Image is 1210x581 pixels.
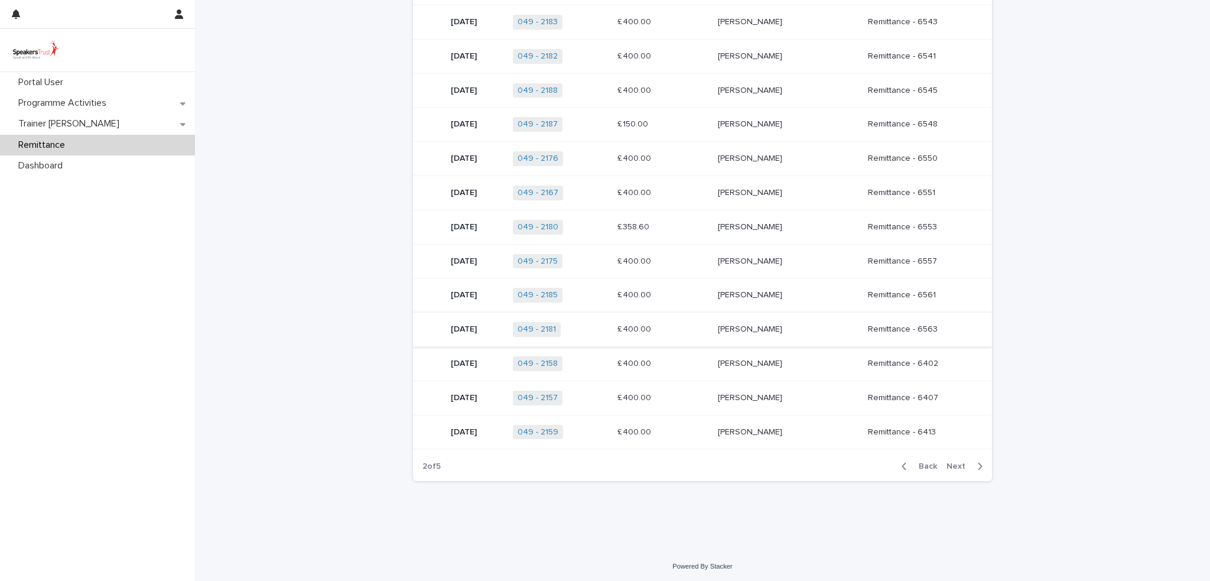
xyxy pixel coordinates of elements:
p: [DATE] [451,119,477,129]
p: [DATE] [451,17,477,27]
p: [DATE] [451,393,477,403]
p: £ 400.00 [617,288,653,300]
a: 049 - 2175 [518,257,558,267]
a: Powered By Stacker [672,563,732,570]
p: Remittance - 6551 [868,186,938,198]
tr: [DATE]049 - 2158 £ 400.00£ 400.00 [PERSON_NAME][PERSON_NAME] Remittance - 6402Remittance - 6402 [413,346,992,381]
span: Next [946,462,972,470]
tr: [DATE]049 - 2175 £ 400.00£ 400.00 [PERSON_NAME][PERSON_NAME] Remittance - 6557Remittance - 6557 [413,244,992,278]
span: Back [912,462,937,470]
p: Remittance - 6550 [868,151,940,164]
a: 049 - 2157 [518,393,558,403]
tr: [DATE]049 - 2176 £ 400.00£ 400.00 [PERSON_NAME][PERSON_NAME] Remittance - 6550Remittance - 6550 [413,142,992,176]
p: Remittance - 6548 [868,117,940,129]
p: £ 358.60 [617,220,652,232]
p: £ 400.00 [617,49,653,61]
a: 049 - 2158 [518,359,558,369]
p: £ 400.00 [617,151,653,164]
button: Next [942,461,992,472]
p: £ 400.00 [617,391,653,403]
p: £ 150.00 [617,117,650,129]
a: 049 - 2181 [518,324,556,335]
a: 049 - 2182 [518,51,558,61]
tr: [DATE]049 - 2182 £ 400.00£ 400.00 [PERSON_NAME][PERSON_NAME] Remittance - 6541Remittance - 6541 [413,39,992,73]
tr: [DATE]049 - 2188 £ 400.00£ 400.00 [PERSON_NAME][PERSON_NAME] Remittance - 6545Remittance - 6545 [413,73,992,108]
p: Programme Activities [14,98,116,109]
a: 049 - 2159 [518,427,558,437]
p: [PERSON_NAME] [718,117,785,129]
p: [PERSON_NAME] [718,15,785,27]
p: [DATE] [451,427,477,437]
p: [PERSON_NAME] [718,220,785,232]
a: 049 - 2183 [518,17,558,27]
p: Remittance - 6402 [868,356,941,369]
a: 049 - 2167 [518,188,558,198]
img: UVamC7uQTJC0k9vuxGLS [9,38,62,62]
p: [PERSON_NAME] [718,391,785,403]
p: [PERSON_NAME] [718,356,785,369]
button: Back [892,461,942,472]
p: [DATE] [451,257,477,267]
p: Portal User [14,77,73,88]
p: Remittance - 6561 [868,288,938,300]
tr: [DATE]049 - 2183 £ 400.00£ 400.00 [PERSON_NAME][PERSON_NAME] Remittance - 6543Remittance - 6543 [413,5,992,39]
p: Remittance - 6553 [868,220,939,232]
a: 049 - 2176 [518,154,558,164]
p: [DATE] [451,222,477,232]
tr: [DATE]049 - 2167 £ 400.00£ 400.00 [PERSON_NAME][PERSON_NAME] Remittance - 6551Remittance - 6551 [413,176,992,210]
p: £ 400.00 [617,83,653,96]
tr: [DATE]049 - 2180 £ 358.60£ 358.60 [PERSON_NAME][PERSON_NAME] Remittance - 6553Remittance - 6553 [413,210,992,244]
p: Trainer [PERSON_NAME] [14,118,129,129]
p: [PERSON_NAME] [718,151,785,164]
p: [DATE] [451,359,477,369]
p: [DATE] [451,188,477,198]
tr: [DATE]049 - 2181 £ 400.00£ 400.00 [PERSON_NAME][PERSON_NAME] Remittance - 6563Remittance - 6563 [413,313,992,347]
p: Remittance - 6557 [868,254,939,267]
p: £ 400.00 [617,356,653,369]
p: £ 400.00 [617,15,653,27]
p: [DATE] [451,290,477,300]
p: Dashboard [14,160,72,171]
a: 049 - 2187 [518,119,558,129]
p: [PERSON_NAME] [718,49,785,61]
tr: [DATE]049 - 2157 £ 400.00£ 400.00 [PERSON_NAME][PERSON_NAME] Remittance - 6407Remittance - 6407 [413,381,992,415]
p: £ 400.00 [617,425,653,437]
p: £ 400.00 [617,322,653,335]
p: Remittance [14,139,74,151]
p: [PERSON_NAME] [718,425,785,437]
a: 049 - 2185 [518,290,558,300]
p: [PERSON_NAME] [718,254,785,267]
p: Remittance - 6545 [868,83,940,96]
p: Remittance - 6407 [868,391,941,403]
p: 2 of 5 [413,452,450,481]
p: [PERSON_NAME] [718,186,785,198]
p: Remittance - 6543 [868,15,940,27]
tr: [DATE]049 - 2159 £ 400.00£ 400.00 [PERSON_NAME][PERSON_NAME] Remittance - 6413Remittance - 6413 [413,415,992,449]
p: £ 400.00 [617,186,653,198]
p: Remittance - 6541 [868,49,938,61]
p: [PERSON_NAME] [718,288,785,300]
p: [DATE] [451,51,477,61]
p: [DATE] [451,324,477,335]
p: Remittance - 6413 [868,425,938,437]
p: [PERSON_NAME] [718,83,785,96]
a: 049 - 2180 [518,222,558,232]
p: [DATE] [451,86,477,96]
tr: [DATE]049 - 2185 £ 400.00£ 400.00 [PERSON_NAME][PERSON_NAME] Remittance - 6561Remittance - 6561 [413,278,992,313]
p: Remittance - 6563 [868,322,940,335]
p: £ 400.00 [617,254,653,267]
p: [DATE] [451,154,477,164]
p: [PERSON_NAME] [718,322,785,335]
tr: [DATE]049 - 2187 £ 150.00£ 150.00 [PERSON_NAME][PERSON_NAME] Remittance - 6548Remittance - 6548 [413,108,992,142]
a: 049 - 2188 [518,86,558,96]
